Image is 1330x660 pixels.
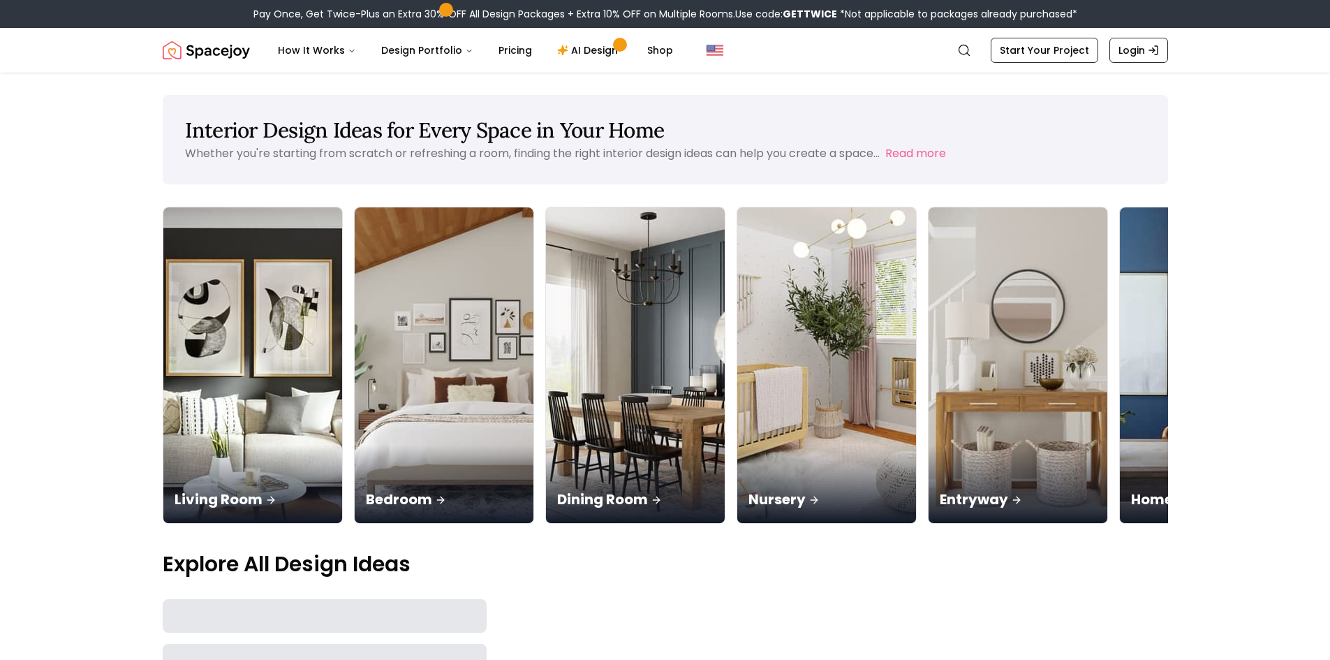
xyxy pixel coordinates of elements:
[928,207,1108,524] a: EntrywayEntryway
[267,36,367,64] button: How It Works
[546,207,725,523] img: Dining Room
[737,207,917,524] a: NurseryNursery
[783,7,837,21] b: GETTWICE
[163,552,1168,577] p: Explore All Design Ideas
[748,490,905,509] p: Nursery
[354,207,534,524] a: BedroomBedroom
[940,490,1096,509] p: Entryway
[175,490,331,509] p: Living Room
[370,36,485,64] button: Design Portfolio
[1109,38,1168,63] a: Login
[1120,207,1299,523] img: Home Office
[163,207,343,524] a: Living RoomLiving Room
[163,36,250,64] a: Spacejoy
[355,207,533,523] img: Bedroom
[1131,490,1287,509] p: Home Office
[545,207,725,524] a: Dining RoomDining Room
[636,36,684,64] a: Shop
[707,42,723,59] img: United States
[163,207,342,523] img: Living Room
[557,490,714,509] p: Dining Room
[163,28,1168,73] nav: Global
[737,207,916,523] img: Nursery
[267,36,684,64] nav: Main
[929,207,1107,523] img: Entryway
[185,117,1146,142] h1: Interior Design Ideas for Every Space in Your Home
[837,7,1077,21] span: *Not applicable to packages already purchased*
[487,36,543,64] a: Pricing
[735,7,837,21] span: Use code:
[546,36,633,64] a: AI Design
[1119,207,1299,524] a: Home OfficeHome Office
[253,7,1077,21] div: Pay Once, Get Twice-Plus an Extra 30% OFF All Design Packages + Extra 10% OFF on Multiple Rooms.
[163,36,250,64] img: Spacejoy Logo
[991,38,1098,63] a: Start Your Project
[366,490,522,509] p: Bedroom
[185,145,880,161] p: Whether you're starting from scratch or refreshing a room, finding the right interior design idea...
[885,145,946,162] button: Read more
